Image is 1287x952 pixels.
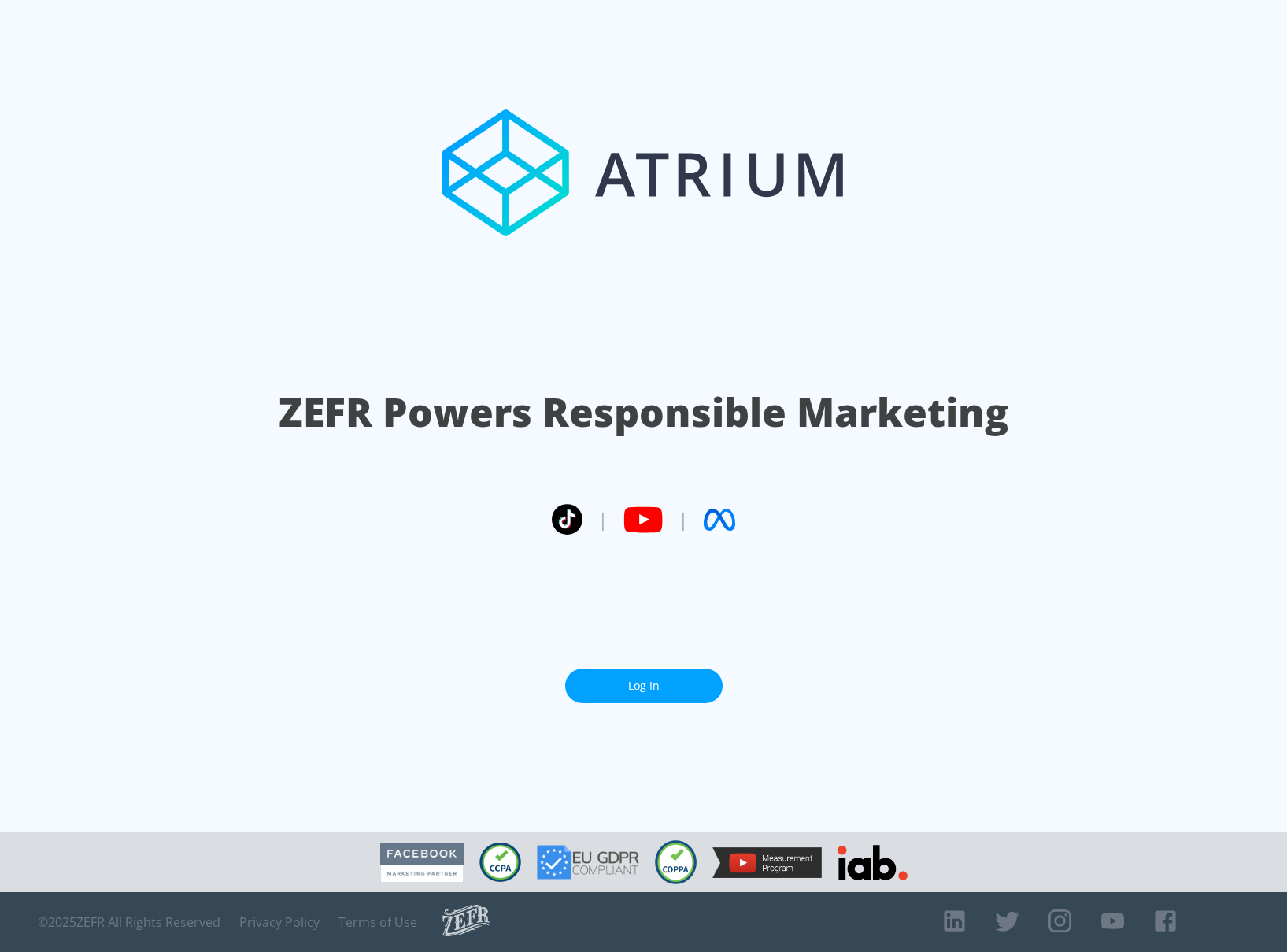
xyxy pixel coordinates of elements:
[38,914,220,930] span: © 2025 ZEFR All Rights Reserved
[565,669,723,704] a: Log In
[239,914,320,930] a: Privacy Policy
[598,508,608,532] span: |
[712,847,822,878] img: YouTube Measurement Program
[380,843,464,883] img: Facebook Marketing Partner
[537,845,639,880] img: GDPR Compliant
[838,845,908,880] img: IAB
[479,843,521,882] img: CCPA Compliant
[279,385,1008,439] h1: ZEFR Powers Responsible Marketing
[655,840,697,884] img: COPPA Compliant
[338,914,417,930] a: Terms of Use
[679,508,688,532] span: |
